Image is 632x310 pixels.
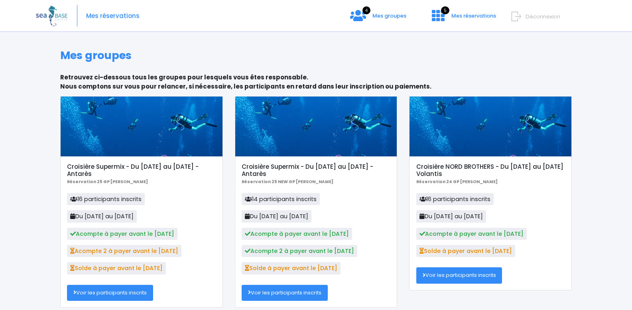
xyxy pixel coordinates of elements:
h5: Croisière NORD BROTHERS - Du [DATE] au [DATE] Volantis [416,163,565,178]
span: 16 participants inscrits [416,193,494,205]
a: Voir les participants inscrits [242,285,328,301]
h5: Croisière Supermix - Du [DATE] au [DATE] - Antarès [67,163,216,178]
span: Du [DATE] au [DATE] [416,210,486,222]
span: Acompte 2 à payer avant le [DATE] [67,245,181,257]
span: Solde à payer avant le [DATE] [416,245,515,257]
span: Solde à payer avant le [DATE] [67,262,166,274]
span: Acompte à payer avant le [DATE] [242,228,352,240]
a: Voir les participants inscrits [67,285,153,301]
span: Du [DATE] au [DATE] [67,210,137,222]
span: Solde à payer avant le [DATE] [242,262,341,274]
span: Acompte à payer avant le [DATE] [67,228,177,240]
span: Mes groupes [372,12,406,20]
span: Du [DATE] au [DATE] [242,210,311,222]
a: 4 Mes groupes [344,15,413,22]
b: Réservation 25 GP [PERSON_NAME] [67,179,148,185]
span: Déconnexion [526,13,560,20]
span: Mes réservations [451,12,496,20]
b: Réservation 24 GP [PERSON_NAME] [416,179,498,185]
span: 4 [362,6,370,14]
h5: Croisière Supermix - Du [DATE] au [DATE] - Antarès [242,163,390,178]
a: 5 Mes réservations [425,15,501,22]
p: Retrouvez ci-dessous tous les groupes pour lesquels vous êtes responsable. Nous comptons sur vous... [60,73,572,91]
b: Réservation 25 NEW GP [PERSON_NAME] [242,179,333,185]
span: 16 participants inscrits [67,193,145,205]
span: 14 participants inscrits [242,193,320,205]
a: Voir les participants inscrits [416,267,502,283]
h1: Mes groupes [60,49,572,62]
span: Acompte 2 à payer avant le [DATE] [242,245,357,257]
span: 5 [441,6,449,14]
span: Acompte à payer avant le [DATE] [416,228,527,240]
